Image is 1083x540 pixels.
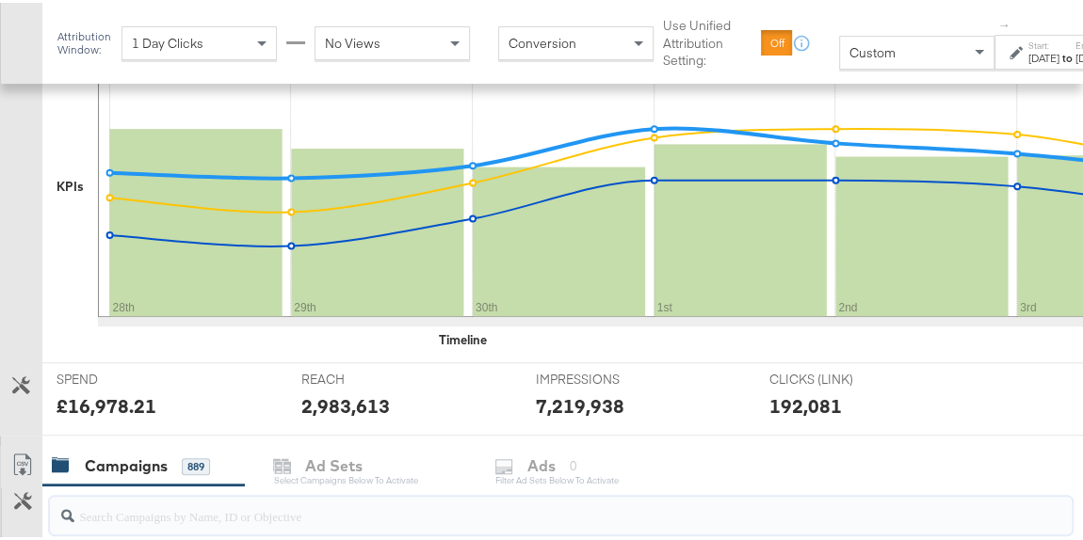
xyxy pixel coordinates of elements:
[663,14,753,67] label: Use Unified Attribution Setting:
[57,389,156,417] div: £16,978.21
[769,368,911,386] span: CLICKS (LINK)
[439,328,487,346] div: Timeline
[301,368,443,386] span: REACH
[325,32,380,49] span: No Views
[1059,48,1075,62] strong: to
[996,20,1014,26] span: ↑
[509,32,576,49] span: Conversion
[536,368,677,386] span: IMPRESSIONS
[57,175,84,193] div: KPIs
[132,32,203,49] span: 1 Day Clicks
[85,453,168,474] div: Campaigns
[1027,48,1059,63] div: [DATE]
[57,368,198,386] span: SPEND
[769,389,842,417] div: 192,081
[182,455,210,472] div: 889
[57,27,112,54] div: Attribution Window:
[1027,37,1059,49] label: Start:
[301,389,390,417] div: 2,983,613
[74,487,984,524] input: Search Campaigns by Name, ID or Objective
[849,41,896,58] span: Custom
[536,389,624,417] div: 7,219,938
